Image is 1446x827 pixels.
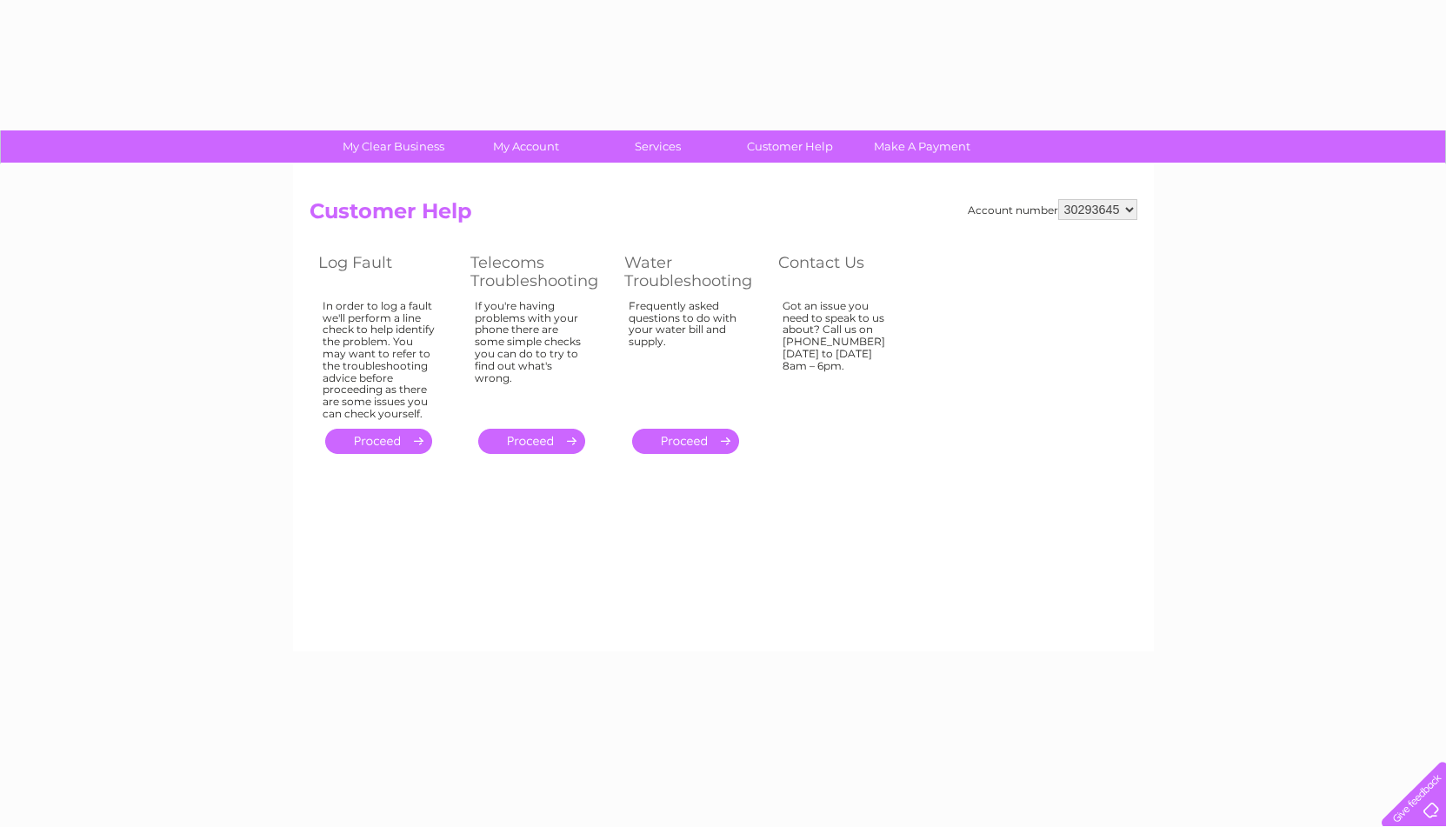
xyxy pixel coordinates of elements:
div: Got an issue you need to speak to us about? Call us on [PHONE_NUMBER] [DATE] to [DATE] 8am – 6pm. [783,300,896,413]
a: . [478,429,585,454]
th: Telecoms Troubleshooting [462,249,616,295]
a: My Account [454,130,597,163]
a: Services [586,130,730,163]
a: . [325,429,432,454]
div: Frequently asked questions to do with your water bill and supply. [629,300,743,413]
a: Customer Help [718,130,862,163]
h2: Customer Help [310,199,1137,232]
div: In order to log a fault we'll perform a line check to help identify the problem. You may want to ... [323,300,436,420]
th: Water Troubleshooting [616,249,770,295]
a: Make A Payment [850,130,994,163]
a: . [632,429,739,454]
div: If you're having problems with your phone there are some simple checks you can do to try to find ... [475,300,590,413]
th: Log Fault [310,249,462,295]
th: Contact Us [770,249,922,295]
a: My Clear Business [322,130,465,163]
div: Account number [968,199,1137,220]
